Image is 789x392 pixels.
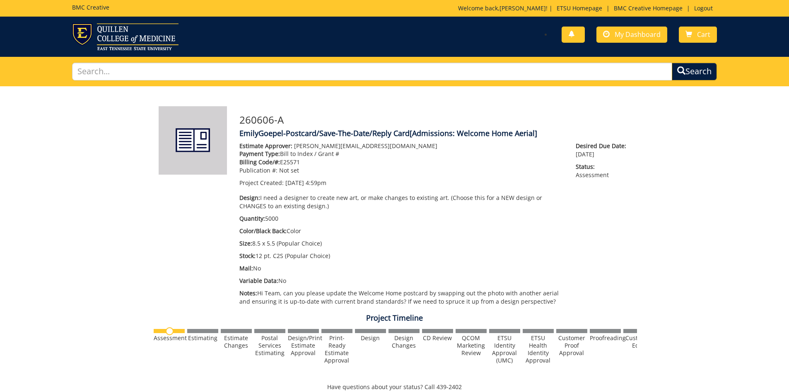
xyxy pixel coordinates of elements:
span: Quantity: [239,214,265,222]
a: BMC Creative Homepage [610,4,687,12]
span: Estimate Approver: [239,142,292,150]
h4: EmilyGoepel-Postcard/Save-The-Date/Reply Card [239,129,631,138]
p: [DATE] [576,142,630,158]
h4: Project Timeline [152,314,637,322]
span: Project Created: [239,179,284,187]
div: Design/Print Estimate Approval [288,334,319,357]
p: E25571 [239,158,564,166]
div: Customer Proof Approval [556,334,587,357]
h3: 260606-A [239,114,631,125]
div: Estimating [187,334,218,342]
span: Billing Code/#: [239,158,280,166]
div: ETSU Health Identity Approval [523,334,554,364]
h5: BMC Creative [72,4,109,10]
div: Design [355,334,386,342]
a: ETSU Homepage [553,4,606,12]
span: Cart [697,30,710,39]
p: Hi Team, can you please update the Welcome Home postcard by swapping out the photo with another a... [239,289,564,306]
p: 12 pt. C2S (Popular Choice) [239,252,564,260]
div: Customer Edits [623,334,654,349]
img: Product featured image [159,106,227,175]
span: Mail: [239,264,253,272]
p: 8.5 x 5.5 (Popular Choice) [239,239,564,248]
span: [Admissions: Welcome Home Aerial] [410,128,537,138]
p: [PERSON_NAME][EMAIL_ADDRESS][DOMAIN_NAME] [239,142,564,150]
button: Search [672,63,717,80]
img: ETSU logo [72,23,179,50]
span: Notes: [239,289,257,297]
div: Postal Services Estimating [254,334,285,357]
span: Color/Black Back: [239,227,287,235]
div: Proofreading [590,334,621,342]
input: Search... [72,63,673,80]
span: Design: [239,194,260,202]
div: CD Review [422,334,453,342]
p: Have questions about your status? Call 439-2402 [152,383,637,391]
div: Estimate Changes [221,334,252,349]
p: No [239,277,564,285]
p: 5000 [239,214,564,223]
div: ETSU Identity Approval (UMC) [489,334,520,364]
img: no [166,327,174,335]
p: No [239,264,564,273]
a: Cart [679,27,717,43]
div: Design Changes [388,334,420,349]
p: Bill to Index / Grant # [239,150,564,158]
a: [PERSON_NAME] [499,4,546,12]
span: Desired Due Date: [576,142,630,150]
a: Logout [690,4,717,12]
span: [DATE] 4:59pm [285,179,326,187]
div: Assessment [154,334,185,342]
span: Size: [239,239,252,247]
span: Publication #: [239,166,277,174]
div: QCOM Marketing Review [456,334,487,357]
div: Print-Ready Estimate Approval [321,334,352,364]
a: My Dashboard [596,27,667,43]
span: Status: [576,163,630,171]
span: Not set [279,166,299,174]
p: I need a designer to create new art, or make changes to existing art. (Choose this for a NEW desi... [239,194,564,210]
span: Variable Data: [239,277,278,285]
p: Assessment [576,163,630,179]
p: Welcome back, ! | | | [458,4,717,12]
span: Stock: [239,252,256,260]
span: Payment Type: [239,150,280,158]
p: Color [239,227,564,235]
span: My Dashboard [615,30,661,39]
